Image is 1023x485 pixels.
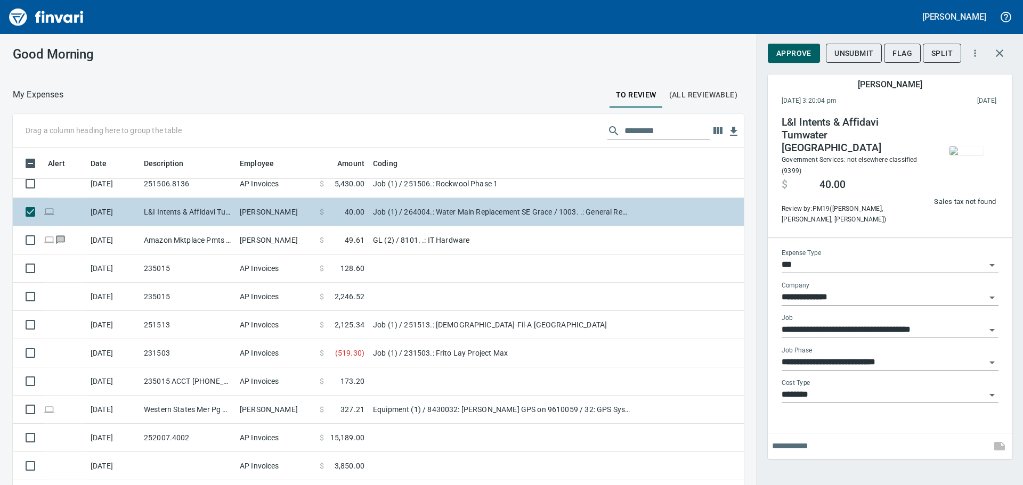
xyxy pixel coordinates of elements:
span: 5,430.00 [335,178,364,189]
td: [DATE] [86,198,140,226]
span: ( 519.30 ) [335,348,364,358]
button: Open [985,290,1000,305]
td: AP Invoices [236,424,315,452]
button: [PERSON_NAME] [920,9,989,25]
button: Unsubmit [826,44,882,63]
span: To Review [616,88,656,102]
span: Amount [337,157,364,170]
h5: [PERSON_NAME] [858,79,922,90]
button: Approve [768,44,820,63]
td: 235015 ACCT [PHONE_NUMBER] [140,367,236,396]
span: Description [144,157,198,170]
span: Approve [776,47,811,60]
span: $ [320,319,324,330]
td: Amazon Mktplace Pmts [DOMAIN_NAME][URL] WA [140,226,236,254]
button: Split [923,44,961,63]
img: receipts%2Ftapani%2F2025-09-16%2FdYdY9D2rckQXFc9IZEZTxl6NTmM2__mTkQCqu6Jy4DCE168e0D.jpg [949,146,984,155]
span: $ [320,235,324,245]
td: L&I Intents & Affidavi Tumwater [GEOGRAPHIC_DATA] [140,198,236,226]
td: AP Invoices [236,283,315,311]
label: Job Phase [782,347,812,354]
td: [DATE] [86,367,140,396]
button: Sales tax not found [931,194,998,210]
td: AP Invoices [236,452,315,480]
span: $ [320,207,324,217]
span: Coding [373,157,397,170]
span: 3,850.00 [335,461,364,471]
td: AP Invoices [236,170,315,198]
td: 252007.4002 [140,424,236,452]
td: [PERSON_NAME] [236,198,315,226]
td: Job (1) / 251513.: [DEMOGRAPHIC_DATA]-Fil-A [GEOGRAPHIC_DATA] [369,311,635,339]
span: Alert [48,157,65,170]
button: Choose columns to display [710,123,726,139]
td: Equipment (1) / 8430032: [PERSON_NAME] GPS on 9610059 / 32: GPS System / 2: Parts/Other [369,396,635,424]
span: 40.00 [345,207,364,217]
label: Company [782,282,809,289]
span: $ [320,263,324,274]
p: Drag a column heading here to group the table [26,125,182,136]
td: Western States Mer Pg Meridian ID [140,396,236,424]
span: Flag [892,47,912,60]
h5: [PERSON_NAME] [922,11,986,22]
span: $ [320,348,324,358]
td: AP Invoices [236,311,315,339]
span: 15,189.00 [330,432,364,443]
button: More [963,42,987,65]
span: Employee [240,157,288,170]
span: Review by: PM19 ([PERSON_NAME], [PERSON_NAME], [PERSON_NAME]) [782,204,927,225]
nav: breadcrumb [13,88,63,101]
td: [PERSON_NAME] [236,226,315,254]
button: Open [985,323,1000,338]
td: Job (1) / 264004.: Water Main Replacement SE Grace / 1003. .: General Requirements / 5: Other [369,198,635,226]
span: 128.60 [340,263,364,274]
span: Sales tax not found [934,196,996,208]
span: Online transaction [44,406,55,413]
span: 2,246.52 [335,291,364,302]
td: 231503 [140,339,236,367]
td: 251513 [140,311,236,339]
span: Amount [323,157,364,170]
span: $ [320,178,324,189]
p: My Expenses [13,88,63,101]
span: Unsubmit [834,47,873,60]
span: This charge was settled by the merchant and appears on the 2025/09/20 statement. [907,96,996,106]
label: Job [782,315,793,321]
span: $ [782,178,787,191]
button: Close transaction [987,40,1012,66]
span: This records your note into the expense. If you would like to send a message to an employee inste... [987,433,1012,459]
button: Open [985,355,1000,370]
img: Finvari [6,4,86,30]
td: GL (2) / 8101. .: IT Hardware [369,226,635,254]
span: Description [144,157,184,170]
button: Flag [884,44,921,63]
span: 173.20 [340,376,364,387]
span: 49.61 [345,235,364,245]
span: Employee [240,157,274,170]
td: Job (1) / 231503.: Frito Lay Project Max [369,339,635,367]
span: 327.21 [340,404,364,415]
label: Cost Type [782,380,810,386]
span: Online transaction [44,208,55,215]
td: 251506.8136 [140,170,236,198]
button: Open [985,388,1000,402]
span: Coding [373,157,411,170]
h3: Good Morning [13,47,239,62]
td: [DATE] [86,396,140,424]
span: $ [320,376,324,387]
td: 235015 [140,283,236,311]
span: Government Services: not elsewhere classified (9399) [782,156,918,175]
td: AP Invoices [236,367,315,396]
td: AP Invoices [236,339,315,367]
span: $ [320,404,324,415]
label: Expense Type [782,250,821,256]
td: [PERSON_NAME] [236,396,315,424]
button: Open [985,258,1000,273]
span: Has messages [55,236,66,243]
span: Date [91,157,107,170]
td: Job (1) / 251506.: Rockwool Phase 1 [369,170,635,198]
td: [DATE] [86,452,140,480]
span: [DATE] 3:20:04 pm [782,96,907,106]
span: Online transaction [44,236,55,243]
